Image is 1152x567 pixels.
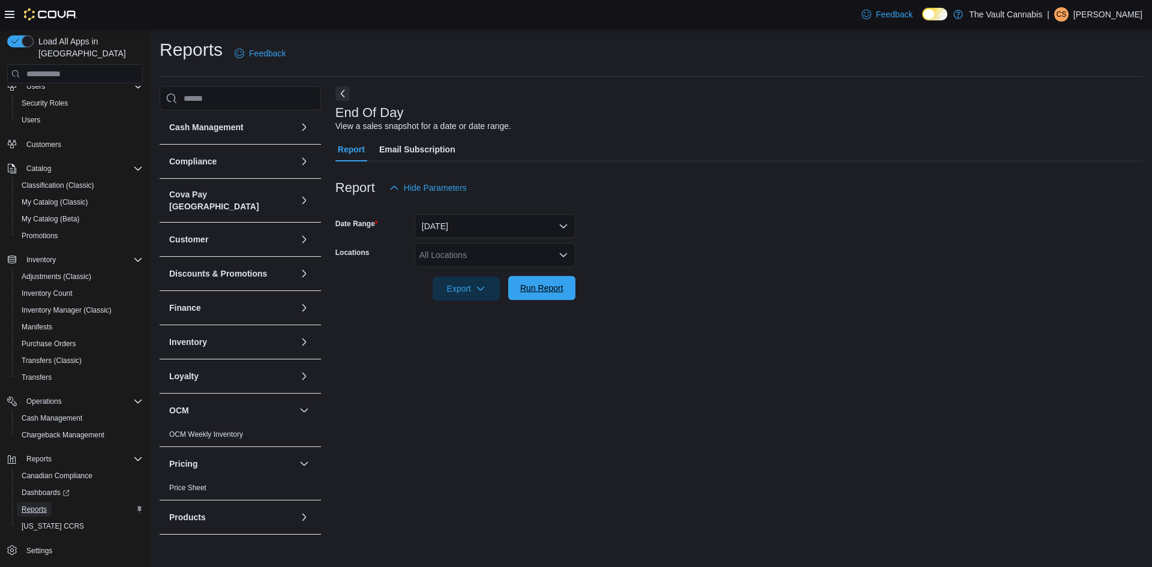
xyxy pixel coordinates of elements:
[12,112,148,128] button: Users
[22,488,70,497] span: Dashboards
[17,178,143,193] span: Classification (Classic)
[17,269,143,284] span: Adjustments (Classic)
[17,286,77,301] a: Inventory Count
[22,413,82,423] span: Cash Management
[17,519,143,533] span: Washington CCRS
[297,403,311,418] button: OCM
[857,2,917,26] a: Feedback
[26,164,51,173] span: Catalog
[249,47,286,59] span: Feedback
[169,121,244,133] h3: Cash Management
[297,193,311,208] button: Cova Pay [GEOGRAPHIC_DATA]
[385,176,472,200] button: Hide Parameters
[297,232,311,247] button: Customer
[17,337,81,351] a: Purchase Orders
[17,411,87,425] a: Cash Management
[12,369,148,386] button: Transfers
[335,248,370,257] label: Locations
[169,458,295,470] button: Pricing
[22,98,68,108] span: Security Roles
[22,543,143,558] span: Settings
[12,410,148,427] button: Cash Management
[297,510,311,524] button: Products
[2,451,148,467] button: Reports
[22,471,92,481] span: Canadian Compliance
[26,140,61,149] span: Customers
[520,282,563,294] span: Run Report
[2,136,148,153] button: Customers
[433,277,500,301] button: Export
[12,177,148,194] button: Classification (Classic)
[297,266,311,281] button: Discounts & Promotions
[22,289,73,298] span: Inventory Count
[2,251,148,268] button: Inventory
[169,511,206,523] h3: Products
[169,404,189,416] h3: OCM
[169,268,295,280] button: Discounts & Promotions
[17,519,89,533] a: [US_STATE] CCRS
[969,7,1042,22] p: The Vault Cannabis
[12,194,148,211] button: My Catalog (Classic)
[169,155,217,167] h3: Compliance
[2,78,148,95] button: Users
[415,214,575,238] button: [DATE]
[559,250,568,260] button: Open list of options
[17,96,73,110] a: Security Roles
[22,430,104,440] span: Chargeback Management
[169,188,295,212] h3: Cova Pay [GEOGRAPHIC_DATA]
[17,485,74,500] a: Dashboards
[12,319,148,335] button: Manifests
[26,82,45,91] span: Users
[440,277,493,301] span: Export
[160,38,223,62] h1: Reports
[22,452,56,466] button: Reports
[17,353,143,368] span: Transfers (Classic)
[297,301,311,315] button: Finance
[17,195,143,209] span: My Catalog (Classic)
[22,521,84,531] span: [US_STATE] CCRS
[335,86,350,101] button: Next
[12,227,148,244] button: Promotions
[169,430,243,439] span: OCM Weekly Inventory
[17,428,109,442] a: Chargeback Management
[1047,7,1049,22] p: |
[17,212,85,226] a: My Catalog (Beta)
[22,505,47,514] span: Reports
[2,542,148,559] button: Settings
[26,454,52,464] span: Reports
[169,511,295,523] button: Products
[297,335,311,349] button: Inventory
[17,113,143,127] span: Users
[22,272,91,281] span: Adjustments (Classic)
[169,155,295,167] button: Compliance
[22,137,143,152] span: Customers
[169,483,206,493] span: Price Sheet
[22,79,50,94] button: Users
[169,233,208,245] h3: Customer
[17,229,63,243] a: Promotions
[17,411,143,425] span: Cash Management
[17,502,52,517] a: Reports
[17,320,57,334] a: Manifests
[22,322,52,332] span: Manifests
[17,485,143,500] span: Dashboards
[17,96,143,110] span: Security Roles
[297,154,311,169] button: Compliance
[17,229,143,243] span: Promotions
[22,452,143,466] span: Reports
[169,404,295,416] button: OCM
[17,286,143,301] span: Inventory Count
[34,35,143,59] span: Load All Apps in [GEOGRAPHIC_DATA]
[17,113,45,127] a: Users
[169,302,295,314] button: Finance
[12,467,148,484] button: Canadian Compliance
[22,115,40,125] span: Users
[26,255,56,265] span: Inventory
[22,544,57,558] a: Settings
[24,8,77,20] img: Cova
[12,352,148,369] button: Transfers (Classic)
[876,8,913,20] span: Feedback
[297,120,311,134] button: Cash Management
[22,305,112,315] span: Inventory Manager (Classic)
[12,211,148,227] button: My Catalog (Beta)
